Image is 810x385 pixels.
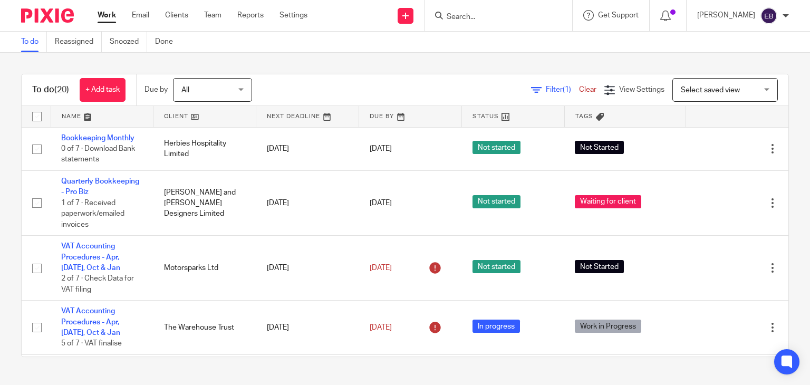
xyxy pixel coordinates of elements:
[619,86,664,93] span: View Settings
[256,301,359,355] td: [DATE]
[370,264,392,272] span: [DATE]
[204,10,221,21] a: Team
[575,113,593,119] span: Tags
[575,320,641,333] span: Work in Progress
[370,145,392,152] span: [DATE]
[546,86,579,93] span: Filter
[155,32,181,52] a: Done
[55,32,102,52] a: Reassigned
[61,134,134,142] a: Bookkeeping Monthly
[472,195,520,208] span: Not started
[256,170,359,235] td: [DATE]
[153,127,256,170] td: Herbies Hospitality Limited
[61,145,135,163] span: 0 of 7 · Download Bank statements
[110,32,147,52] a: Snoozed
[61,199,124,228] span: 1 of 7 · Received paperwork/emailed invoices
[61,178,139,196] a: Quarterly Bookkeeping - Pro Biz
[21,8,74,23] img: Pixie
[132,10,149,21] a: Email
[153,170,256,235] td: [PERSON_NAME] and [PERSON_NAME] Designers Limited
[697,10,755,21] p: [PERSON_NAME]
[61,275,134,294] span: 2 of 7 · Check Data for VAT filing
[153,236,256,301] td: Motorsparks Ltd
[165,10,188,21] a: Clients
[575,195,641,208] span: Waiting for client
[54,85,69,94] span: (20)
[579,86,596,93] a: Clear
[279,10,307,21] a: Settings
[472,141,520,154] span: Not started
[61,243,120,272] a: VAT Accounting Procedures - Apr, [DATE], Oct & Jan
[472,260,520,273] span: Not started
[446,13,541,22] input: Search
[61,307,120,336] a: VAT Accounting Procedures - Apr, [DATE], Oct & Jan
[61,340,122,348] span: 5 of 7 · VAT finalise
[472,320,520,333] span: In progress
[237,10,264,21] a: Reports
[370,199,392,207] span: [DATE]
[575,260,624,273] span: Not Started
[575,141,624,154] span: Not Started
[21,32,47,52] a: To do
[153,301,256,355] td: The Warehouse Trust
[563,86,571,93] span: (1)
[370,324,392,331] span: [DATE]
[98,10,116,21] a: Work
[760,7,777,24] img: svg%3E
[681,86,740,94] span: Select saved view
[144,84,168,95] p: Due by
[181,86,189,94] span: All
[80,78,126,102] a: + Add task
[598,12,639,19] span: Get Support
[32,84,69,95] h1: To do
[256,236,359,301] td: [DATE]
[256,127,359,170] td: [DATE]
